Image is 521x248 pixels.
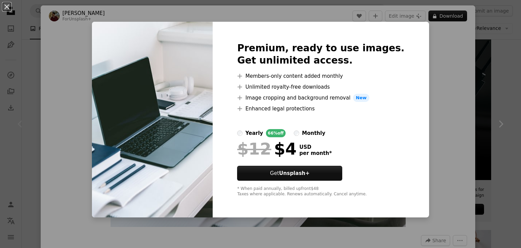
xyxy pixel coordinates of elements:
img: premium_photo-1684711741887-b0e6e9e6f9eb [92,22,213,217]
li: Unlimited royalty-free downloads [237,83,404,91]
div: * When paid annually, billed upfront $48 Taxes where applicable. Renews automatically. Cancel any... [237,186,404,197]
div: monthly [302,129,325,137]
strong: Unsplash+ [279,170,310,176]
div: yearly [245,129,263,137]
h2: Premium, ready to use images. Get unlimited access. [237,42,404,67]
div: 66% off [266,129,286,137]
input: yearly66%off [237,130,243,136]
span: New [353,94,369,102]
li: Enhanced legal protections [237,105,404,113]
div: $4 [237,140,296,158]
span: per month * [299,150,332,156]
button: GetUnsplash+ [237,166,342,181]
span: USD [299,144,332,150]
li: Members-only content added monthly [237,72,404,80]
input: monthly [294,130,299,136]
span: $12 [237,140,271,158]
li: Image cropping and background removal [237,94,404,102]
